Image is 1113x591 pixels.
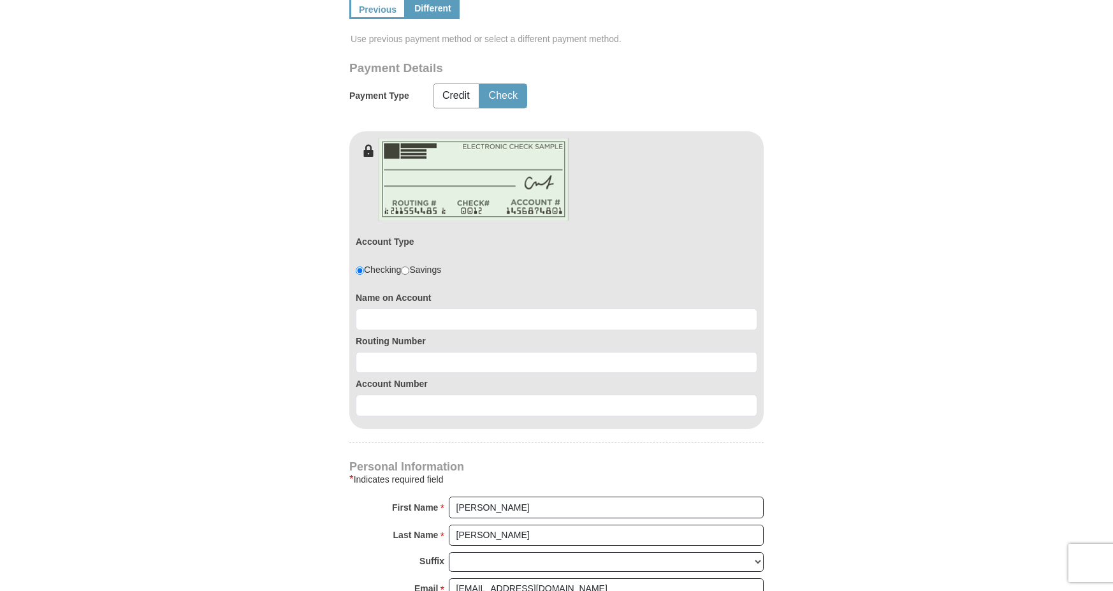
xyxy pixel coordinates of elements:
h5: Payment Type [349,91,409,101]
div: Indicates required field [349,472,764,487]
h3: Payment Details [349,61,674,76]
strong: Suffix [419,552,444,570]
strong: First Name [392,499,438,516]
button: Credit [433,84,479,108]
strong: Last Name [393,526,439,544]
label: Routing Number [356,335,757,347]
button: Check [480,84,527,108]
label: Account Type [356,235,414,248]
div: Checking Savings [356,263,441,276]
h4: Personal Information [349,462,764,472]
img: check-en.png [378,138,569,221]
span: Use previous payment method or select a different payment method. [351,33,765,45]
label: Account Number [356,377,757,390]
label: Name on Account [356,291,757,304]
